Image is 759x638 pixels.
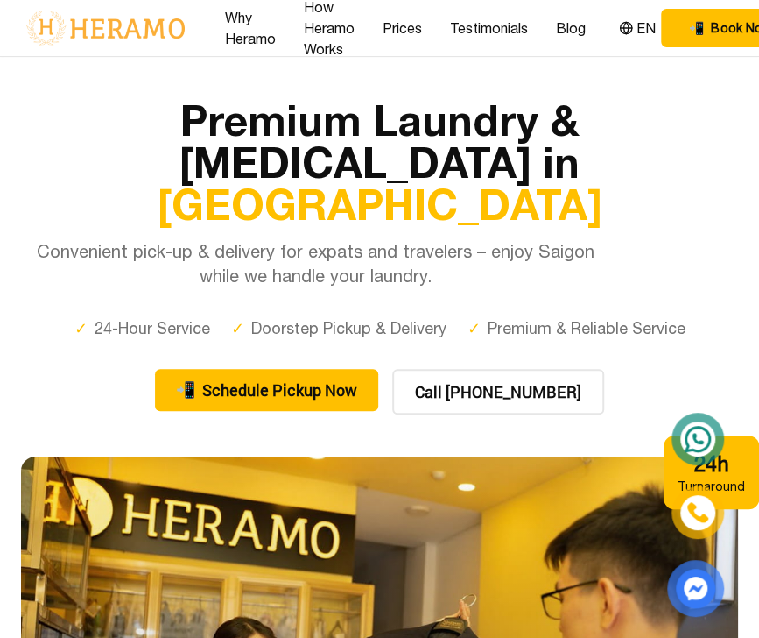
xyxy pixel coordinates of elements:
[155,369,378,411] button: phone Schedule Pickup Now
[21,239,609,288] p: Convenient pick-up & delivery for expats and travelers – enjoy Saigon while we handle your laundry.
[21,99,738,225] h1: Premium Laundry & [MEDICAL_DATA] in
[158,179,602,229] span: [GEOGRAPHIC_DATA]
[467,316,481,341] span: ✓
[231,316,446,341] div: Doorstep Pickup & Delivery
[74,316,88,341] span: ✓
[392,369,604,415] button: Call [PHONE_NUMBER]
[689,19,704,37] span: phone
[467,316,685,341] div: Premium & Reliable Service
[688,503,707,522] img: phone-icon
[450,18,528,39] a: Testimonials
[225,7,276,49] a: Why Heramo
[74,316,210,341] div: 24-Hour Service
[231,316,244,341] span: ✓
[176,378,195,402] span: phone
[614,17,661,39] button: EN
[21,10,190,46] img: logo-with-text.png
[556,18,586,39] a: Blog
[674,489,721,536] a: phone-icon
[383,18,422,39] a: Prices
